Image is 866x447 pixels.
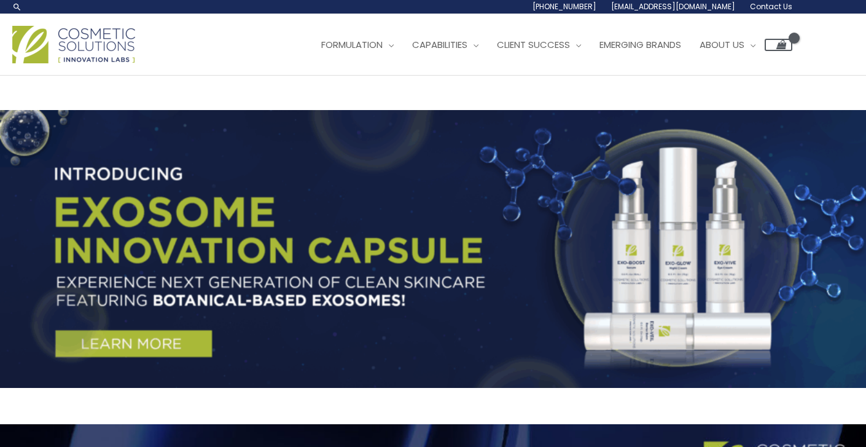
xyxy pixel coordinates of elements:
a: Search icon link [12,2,22,12]
span: Formulation [321,38,383,51]
span: Contact Us [750,1,792,12]
img: Cosmetic Solutions Logo [12,26,135,63]
span: About Us [700,38,744,51]
a: View Shopping Cart, empty [765,39,792,51]
span: Emerging Brands [599,38,681,51]
span: [PHONE_NUMBER] [532,1,596,12]
span: [EMAIL_ADDRESS][DOMAIN_NAME] [611,1,735,12]
a: Client Success [488,26,590,63]
a: Emerging Brands [590,26,690,63]
a: About Us [690,26,765,63]
a: Formulation [312,26,403,63]
span: Client Success [497,38,570,51]
a: Capabilities [403,26,488,63]
span: Capabilities [412,38,467,51]
nav: Site Navigation [303,26,792,63]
